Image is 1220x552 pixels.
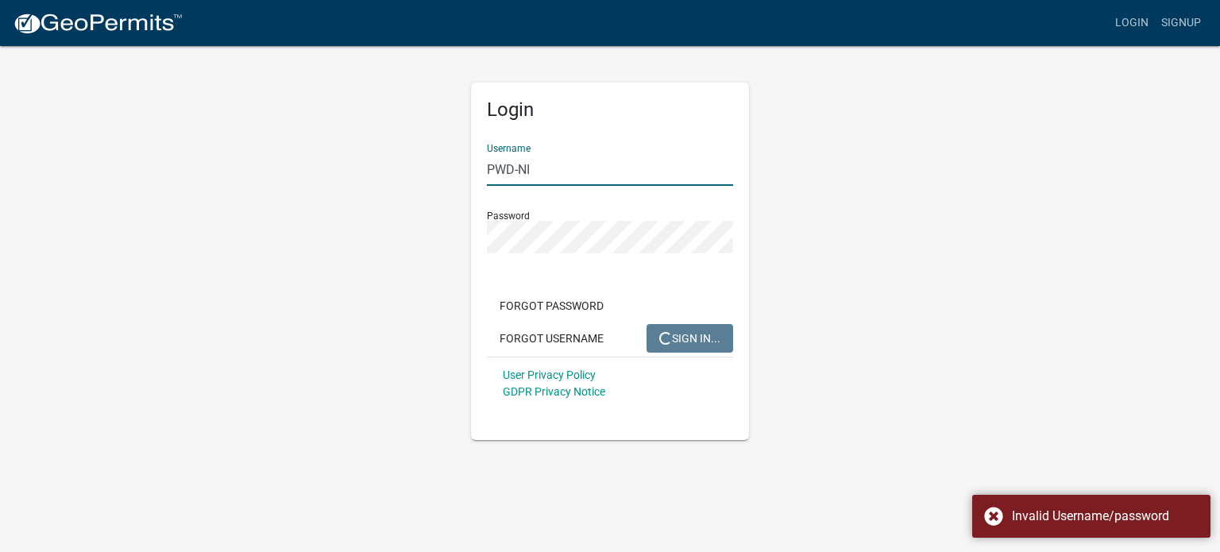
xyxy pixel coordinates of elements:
[647,324,733,353] button: SIGN IN...
[487,98,733,122] h5: Login
[487,291,616,320] button: Forgot Password
[503,369,596,381] a: User Privacy Policy
[1109,8,1155,38] a: Login
[487,324,616,353] button: Forgot Username
[1012,507,1199,526] div: Invalid Username/password
[503,385,605,398] a: GDPR Privacy Notice
[659,331,720,344] span: SIGN IN...
[1155,8,1207,38] a: Signup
